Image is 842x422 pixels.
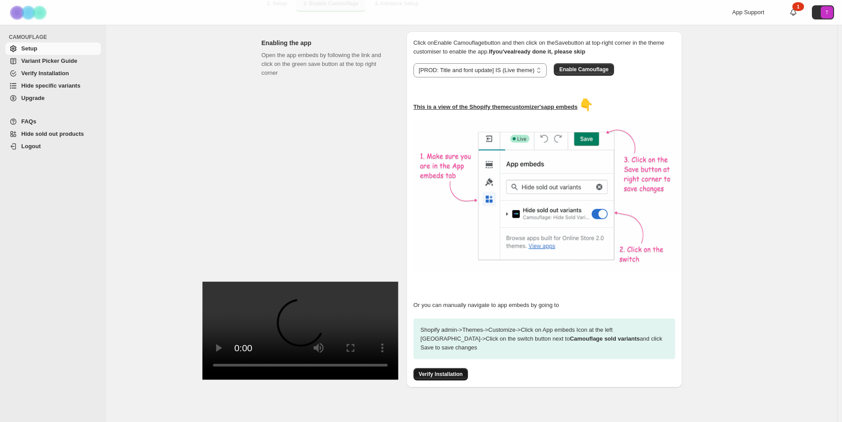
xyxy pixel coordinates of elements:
[5,80,101,92] a: Hide specific variants
[554,63,614,76] button: Enable Camouflage
[21,95,45,101] span: Upgrade
[413,104,578,110] u: This is a view of the Shopify theme customizer's app embeds
[489,48,585,55] b: If you've already done it, please skip
[413,368,468,380] button: Verify Installation
[5,67,101,80] a: Verify Installation
[789,8,798,17] a: 1
[5,55,101,67] a: Variant Picker Guide
[21,70,69,77] span: Verify Installation
[21,45,37,52] span: Setup
[559,66,608,73] span: Enable Camouflage
[5,92,101,104] a: Upgrade
[202,282,398,380] video: Enable Camouflage in theme app embeds
[413,119,679,273] img: camouflage-enable
[5,140,101,153] a: Logout
[21,130,84,137] span: Hide sold out products
[413,371,468,377] a: Verify Installation
[579,98,593,111] span: 👇
[419,371,463,378] span: Verify Installation
[21,58,77,64] span: Variant Picker Guide
[5,115,101,128] a: FAQs
[826,10,829,15] text: T
[5,128,101,140] a: Hide sold out products
[732,9,764,15] span: App Support
[262,38,392,47] h2: Enabling the app
[21,143,41,150] span: Logout
[7,0,51,25] img: Camouflage
[413,38,675,56] p: Click on Enable Camouflage button and then click on the Save button at top-right corner in the th...
[9,34,102,41] span: CAMOUFLAGE
[21,118,36,125] span: FAQs
[821,6,833,19] span: Avatar with initials T
[262,51,392,367] div: Open the app embeds by following the link and click on the green save button at the top right corner
[413,318,675,359] p: Shopify admin -> Themes -> Customize -> Click on App embeds Icon at the left [GEOGRAPHIC_DATA] ->...
[21,82,81,89] span: Hide specific variants
[812,5,834,19] button: Avatar with initials T
[570,335,640,342] strong: Camouflage sold variants
[413,301,675,310] p: Or you can manually navigate to app embeds by going to
[5,42,101,55] a: Setup
[792,2,804,11] div: 1
[554,66,614,73] a: Enable Camouflage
